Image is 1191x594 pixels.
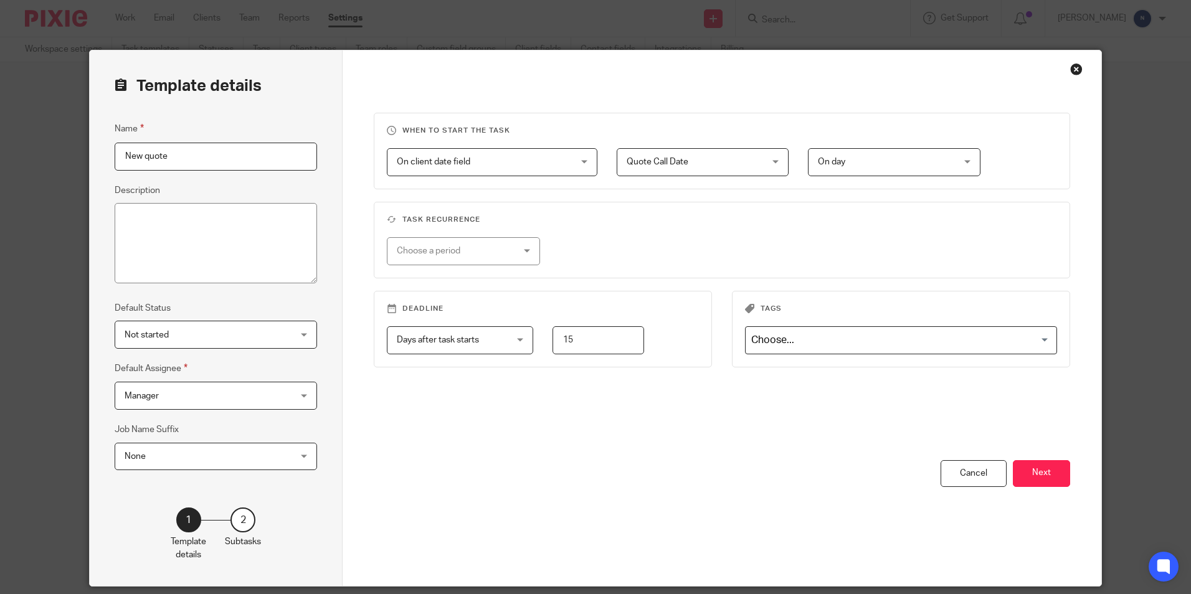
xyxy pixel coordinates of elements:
[387,126,1056,136] h3: When to start the task
[115,184,160,197] label: Description
[745,304,1057,314] h3: Tags
[115,361,187,375] label: Default Assignee
[745,326,1057,354] div: Search for option
[176,507,201,532] div: 1
[171,535,206,561] p: Template details
[1070,63,1083,75] div: Close this dialog window
[125,331,169,339] span: Not started
[627,158,688,166] span: Quote Call Date
[397,158,470,166] span: On client date field
[387,215,1056,225] h3: Task recurrence
[387,304,699,314] h3: Deadline
[115,302,171,314] label: Default Status
[397,336,479,344] span: Days after task starts
[115,121,144,136] label: Name
[747,329,1050,351] input: Search for option
[115,75,262,97] h2: Template details
[941,460,1007,487] div: Cancel
[225,535,261,548] p: Subtasks
[115,423,179,436] label: Job Name Suffix
[230,507,255,532] div: 2
[125,452,146,461] span: None
[1013,460,1070,487] button: Next
[818,158,845,166] span: On day
[397,238,511,264] div: Choose a period
[125,392,159,400] span: Manager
